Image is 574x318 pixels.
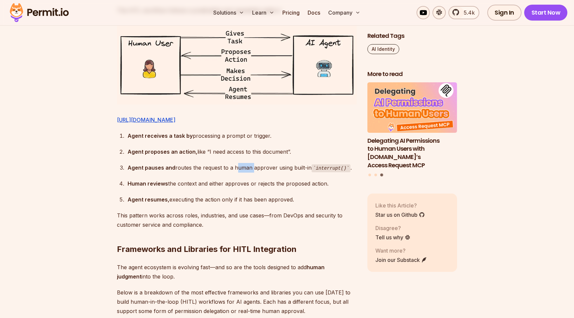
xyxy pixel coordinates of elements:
div: executing the action only if it has been approved. [128,195,357,204]
p: Below is a breakdown of the most effective frameworks and libraries you can use [DATE] to build h... [117,288,357,316]
img: Delegating AI Permissions to Human Users with Permit.io’s Access Request MCP [367,82,457,133]
strong: Human reviews [128,180,168,187]
p: Want more? [375,246,427,254]
span: 5.4k [460,9,475,17]
p: The agent ecosystem is evolving fast—and so are the tools designed to add into the loop. [117,263,357,281]
p: Disagree? [375,224,411,232]
button: Solutions [211,6,247,19]
div: routes the request to a human approver using built-in . [128,163,357,173]
a: Docs [305,6,323,19]
strong: Agent pauses and [128,164,175,171]
h2: Frameworks and Libraries for HITL Integration [117,217,357,255]
div: the context and either approves or rejects the proposed action. [128,179,357,188]
div: Posts [367,82,457,178]
a: AI Identity [367,44,399,54]
h2: Related Tags [367,32,457,40]
h3: Delegating AI Permissions to Human Users with [DOMAIN_NAME]’s Access Request MCP [367,136,457,169]
p: Like this Article? [375,201,425,209]
a: 5.4k [448,6,479,19]
a: Start Now [524,5,568,21]
button: Company [326,6,363,19]
code: interrupt() [312,164,350,172]
div: processing a prompt or trigger. [128,131,357,140]
strong: Agent proposes an action, [128,148,197,155]
h2: More to read [367,70,457,78]
p: This pattern works across roles, industries, and use cases—from DevOps and security to customer s... [117,211,357,229]
button: Learn [249,6,277,19]
a: Pricing [280,6,302,19]
a: Join our Substack [375,256,427,264]
button: Go to slide 2 [374,174,377,176]
a: Delegating AI Permissions to Human Users with Permit.io’s Access Request MCPDelegating AI Permiss... [367,82,457,170]
div: like “I need access to this document”. [128,147,357,156]
button: Go to slide 1 [368,174,371,176]
strong: Agent receives a task by [128,132,193,139]
button: Go to slide 3 [380,174,383,177]
a: Star us on Github [375,210,425,218]
a: Tell us why [375,233,411,241]
li: 3 of 3 [367,82,457,170]
a: Sign In [487,5,522,21]
strong: Agent resumes, [128,196,169,203]
img: Permit logo [7,1,72,24]
a: [URL][DOMAIN_NAME] [117,117,175,123]
img: image.png [117,26,357,104]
